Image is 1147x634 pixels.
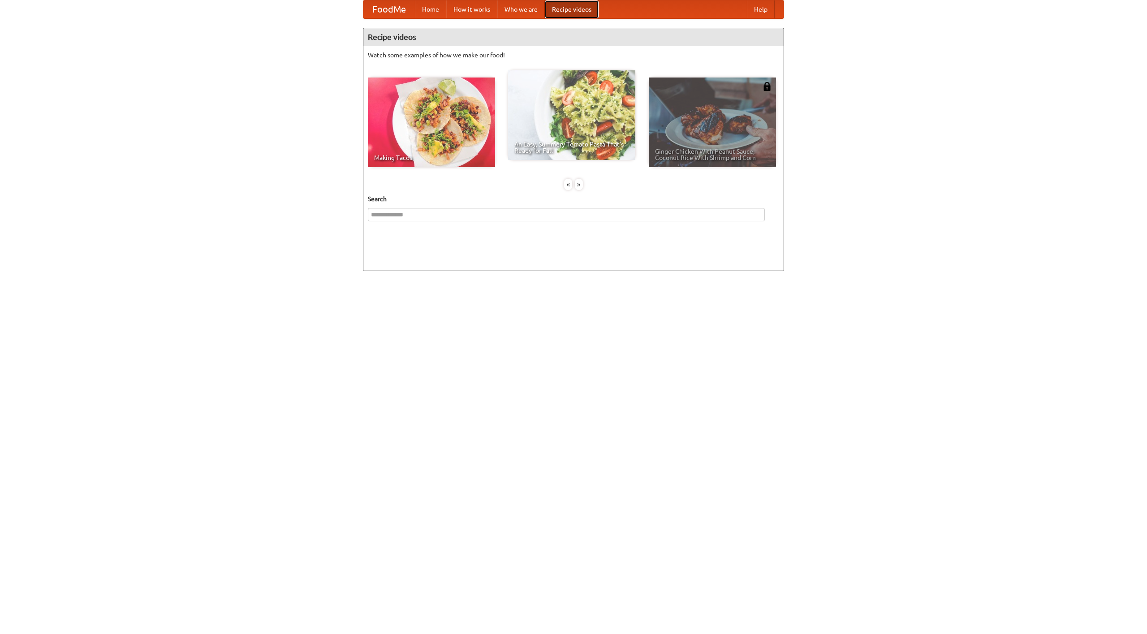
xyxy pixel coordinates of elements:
a: Recipe videos [545,0,599,18]
span: An Easy, Summery Tomato Pasta That's Ready for Fall [514,141,629,154]
a: Making Tacos [368,78,495,167]
div: » [575,179,583,190]
a: FoodMe [363,0,415,18]
div: « [564,179,572,190]
h4: Recipe videos [363,28,784,46]
p: Watch some examples of how we make our food! [368,51,779,60]
span: Making Tacos [374,155,489,161]
h5: Search [368,194,779,203]
a: Help [747,0,775,18]
a: Who we are [497,0,545,18]
a: How it works [446,0,497,18]
a: Home [415,0,446,18]
img: 483408.png [763,82,772,91]
a: An Easy, Summery Tomato Pasta That's Ready for Fall [508,70,635,160]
